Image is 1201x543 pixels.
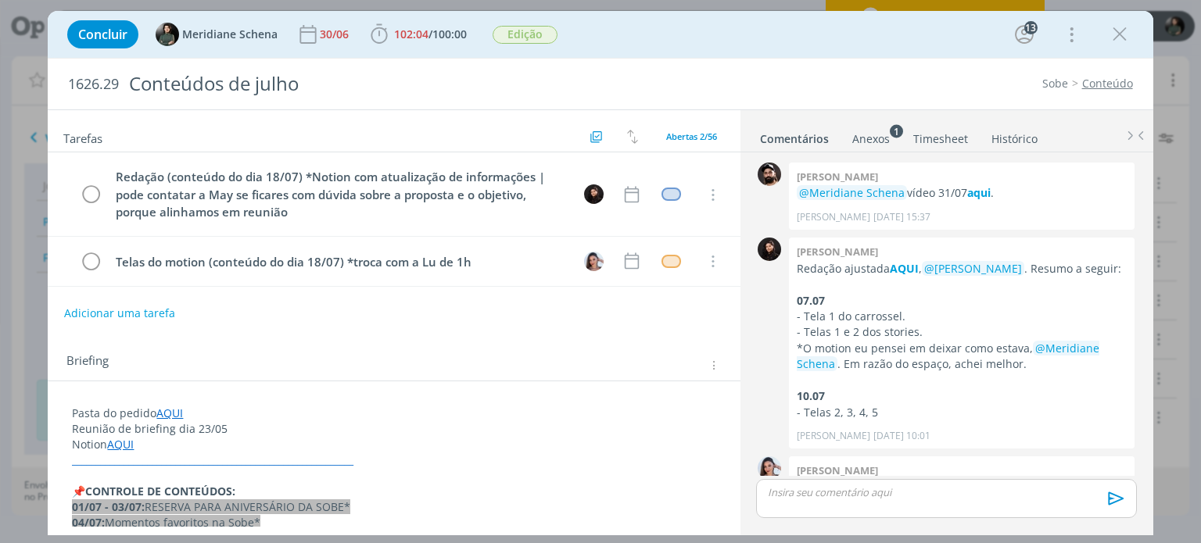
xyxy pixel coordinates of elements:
span: Meridiane Schena [182,29,278,40]
button: 13 [1012,22,1037,47]
img: B [758,163,781,186]
p: vídeo 31/07 . [797,185,1127,201]
b: [PERSON_NAME] [797,170,878,184]
img: arrow-down-up.svg [627,130,638,144]
p: *O motion eu pensei em deixar como estava, . Em razão do espaço, achei melhor. [797,341,1127,373]
span: @[PERSON_NAME] [924,261,1022,276]
img: L [758,238,781,261]
span: RESERVA PARA ANIVERSÁRIO DA SOBE* [145,499,350,514]
a: AQUI [890,261,919,276]
span: @Meridiane Schena [799,185,905,200]
img: N [758,456,781,480]
sup: 1 [890,124,903,138]
a: Comentários [759,124,830,147]
p: - Tela 1 do carrossel. [797,309,1127,324]
button: Edição [492,25,558,45]
p: Reunião de briefing dia 23/05 [72,421,715,437]
div: Redação (conteúdo do dia 18/07) *Notion com atualização de informações | pode contatar a May se f... [109,167,569,222]
p: 📌 [72,484,715,499]
img: N [584,252,604,271]
b: [PERSON_NAME] [797,463,878,477]
button: N [583,249,606,273]
span: Momentos favoritos na Sobe* [105,515,260,530]
a: Sobe [1042,76,1068,91]
span: [DATE] 10:01 [873,429,930,443]
a: Histórico [991,124,1038,147]
strong: CONTROLE DE CONTEÚDOS: [85,484,235,498]
p: Notion [72,437,715,452]
p: Redação ajustada , . Resumo a seguir: [797,261,1127,277]
span: @Meridiane Schena [797,341,1099,371]
a: Timesheet [912,124,969,147]
div: 30/06 [320,29,352,40]
p: [PERSON_NAME] [797,210,870,224]
button: Concluir [67,20,138,48]
a: Conteúdo [1082,76,1133,91]
button: MMeridiane Schena [156,23,278,46]
span: Edição [493,26,557,44]
button: 102:04/100:00 [367,22,471,47]
span: Tarefas [63,127,102,146]
span: 100:00 [432,27,467,41]
span: [DATE] 15:37 [873,210,930,224]
span: 1626.29 [68,76,119,93]
div: 13 [1024,21,1038,34]
span: / [428,27,432,41]
strong: 04/07: [72,515,105,530]
p: [PERSON_NAME] [797,429,870,443]
div: Conteúdos de julho [122,65,683,103]
img: L [584,184,604,204]
strong: 01/07 - 03/07: [72,499,145,514]
span: Abertas 2/56 [666,130,717,142]
p: Pasta do pedido [72,405,715,421]
div: Anexos [852,131,890,147]
a: AQUI [107,437,134,452]
div: Telas do motion (conteúdo do dia 18/07) *troca com a Lu de 1h [109,252,569,272]
span: Briefing [66,355,109,375]
span: 102:04 [394,27,428,41]
a: AQUI [156,405,183,420]
button: L [583,183,606,206]
p: - Telas 2, 3, 4, 5 [797,405,1127,420]
img: M [156,23,179,46]
span: ____________________________________________________________ [72,452,353,467]
span: Concluir [78,28,127,41]
b: [PERSON_NAME] [797,245,878,259]
a: aqui [967,185,991,200]
strong: 07.07 [797,293,825,308]
div: dialog [48,11,1153,535]
strong: 10.07 [797,388,825,403]
button: Adicionar uma tarefa [63,299,176,327]
p: - Telas 1 e 2 dos stories. [797,324,1127,340]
